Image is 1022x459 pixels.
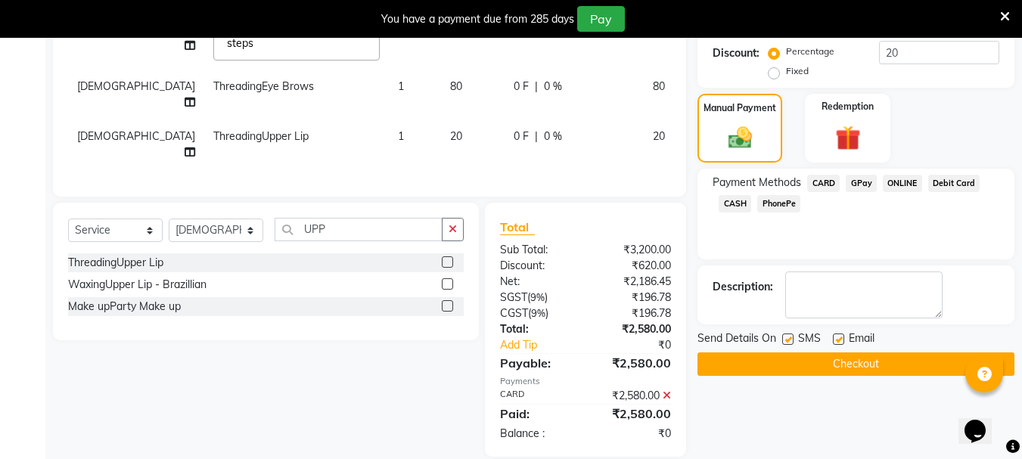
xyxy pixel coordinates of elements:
span: 20 [653,129,665,143]
label: Manual Payment [704,101,776,115]
div: ₹2,580.00 [586,388,682,404]
div: ₹196.78 [586,290,682,305]
button: Checkout [697,352,1014,376]
span: 80 [450,79,462,93]
div: Balance : [489,426,586,442]
span: 0 % [544,129,562,144]
div: CARD [489,388,586,404]
span: CARD [807,175,840,192]
div: ₹2,186.45 [586,274,682,290]
div: ₹0 [602,337,683,353]
input: Search or Scan [275,218,443,241]
div: ₹2,580.00 [586,354,682,372]
div: ₹196.78 [586,305,682,321]
span: CGST [500,306,528,320]
div: WaxingUpper Lip - Brazillian [68,277,207,293]
div: Discount: [489,258,586,274]
a: x [253,36,260,50]
img: _gift.svg [828,123,868,154]
span: | [535,79,538,95]
span: ThreadingEye Brows [213,79,314,93]
div: Net: [489,274,586,290]
span: Send Details On [697,330,776,349]
span: Email [849,330,874,349]
span: GPay [846,175,877,192]
div: ₹2,580.00 [586,405,682,423]
span: CASH [719,195,751,212]
span: ONLINE [883,175,922,192]
div: Payable: [489,354,586,372]
div: Payments [500,375,671,388]
span: Payment Methods [713,175,801,191]
span: Debit Card [928,175,980,192]
span: 80 [653,79,665,93]
div: Sub Total: [489,242,586,258]
div: ₹3,200.00 [586,242,682,258]
label: Fixed [786,64,809,78]
span: Total [500,219,535,235]
span: 9% [531,307,545,319]
iframe: chat widget [958,399,1007,444]
label: Percentage [786,45,834,58]
a: Add Tip [489,337,601,353]
span: SGST [500,290,527,304]
div: ThreadingUpper Lip [68,255,163,271]
label: Redemption [822,100,874,113]
div: Total: [489,321,586,337]
div: Paid: [489,405,586,423]
span: ThreadingUpper Lip [213,129,309,143]
span: [DEMOGRAPHIC_DATA] [77,79,195,93]
span: 0 F [514,129,529,144]
div: ₹2,580.00 [586,321,682,337]
button: Pay [577,6,625,32]
span: 0 F [514,79,529,95]
div: ( ) [489,305,586,321]
div: You have a payment due from 285 days [381,11,574,27]
span: PhonePe [757,195,800,212]
div: Discount: [713,45,760,61]
div: Description: [713,279,773,295]
span: SMS [798,330,821,349]
span: | [535,129,538,144]
div: ( ) [489,290,586,305]
span: 20 [450,129,462,143]
span: [DEMOGRAPHIC_DATA] [77,129,195,143]
div: ₹620.00 [586,258,682,274]
span: 9% [530,291,545,303]
img: _cash.svg [721,124,760,151]
span: 1 [398,129,404,143]
span: 0 % [544,79,562,95]
div: Make upParty Make up [68,299,181,315]
div: ₹0 [586,426,682,442]
span: 1 [398,79,404,93]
